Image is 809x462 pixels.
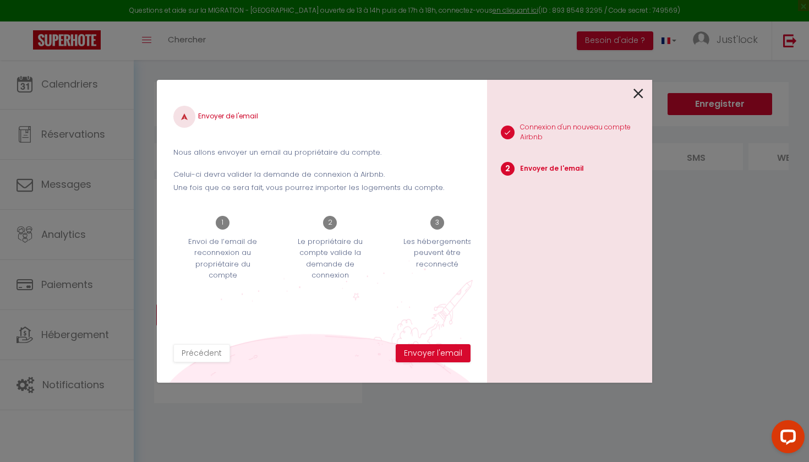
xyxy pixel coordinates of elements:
[501,162,515,176] span: 2
[395,236,480,270] p: Les hébergements peuvent être reconnecté
[181,236,265,281] p: Envoi de l’email de reconnexion au propriétaire du compte
[520,122,653,143] p: Connexion d'un nouveau compte Airbnb
[173,147,471,158] p: Nous allons envoyer un email au propriétaire du compte.
[288,236,373,281] p: Le propriétaire du compte valide la demande de connexion
[396,344,471,363] button: Envoyer l'email
[216,216,229,230] span: 1
[430,216,444,230] span: 3
[173,106,471,128] h4: Envoyer de l'email
[520,164,584,174] p: Envoyer de l'email
[323,216,337,230] span: 2
[173,182,471,193] p: Une fois que ce sera fait, vous pourrez importer les logements du compte.
[173,344,230,363] button: Précédent
[173,169,471,180] p: Celui-ci devra valider la demande de connexion à Airbnb.
[763,416,809,462] iframe: LiveChat chat widget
